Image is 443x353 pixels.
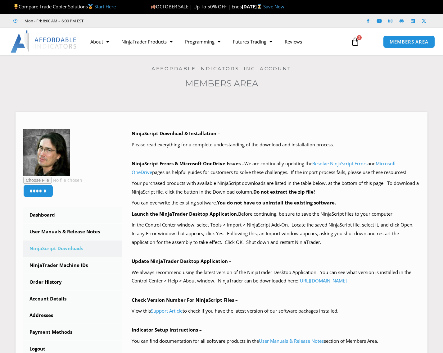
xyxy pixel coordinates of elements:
[92,18,185,24] iframe: Customer reviews powered by Trustpilot
[132,160,396,175] a: Microsoft OneDrive
[23,224,122,240] a: User Manuals & Release Notes
[151,308,183,314] a: Support Article
[132,159,420,177] p: We are continually updating the and pages as helpful guides for customers to solve these challeng...
[132,199,420,207] p: You can overwrite the existing software.
[259,338,324,344] a: User Manuals & Release Notes
[278,34,308,49] a: Reviews
[14,4,18,9] img: 🏆
[23,241,122,257] a: NinjaScript Downloads
[390,39,428,44] span: MEMBERS AREA
[23,307,122,323] a: Addresses
[132,179,420,196] p: Your purchased products with available NinjaScript downloads are listed in the table below, at th...
[132,160,244,167] b: NinjaScript Errors & Microsoft OneDrive Issues –
[185,78,258,89] a: Members Area
[13,3,116,10] span: Compare Trade Copier Solutions
[132,210,420,218] p: Before continuing, be sure to save the NinjaScript files to your computer.
[357,35,362,40] span: 2
[132,327,202,333] b: Indicator Setup Instructions –
[257,4,262,9] img: ⌛
[23,291,122,307] a: Account Details
[151,3,242,10] span: OCTOBER SALE | Up To 50% OFF | Ends
[217,199,336,206] b: You do not have to uninstall the existing software.
[11,30,77,53] img: LogoAI | Affordable Indicators – NinjaTrader
[227,34,278,49] a: Futures Trading
[23,207,122,223] a: Dashboard
[84,34,115,49] a: About
[88,4,93,9] img: 🥇
[383,35,435,48] a: MEMBERS AREA
[253,189,315,195] b: Do not extract the zip file!
[341,33,369,51] a: 2
[132,297,238,303] b: Check Version Number For NinjaScript Files –
[132,307,420,315] p: View this to check if you have the latest version of our software packages installed.
[132,258,232,264] b: Update NinjaTrader Desktop Application –
[84,34,346,49] nav: Menu
[115,34,179,49] a: NinjaTrader Products
[23,274,122,290] a: Order History
[94,3,116,10] a: Start Here
[23,129,70,176] img: 0b3c070d2a18ec13714cffa4a81b4d5bbd327d952c19aedb4c22cfe121a18841
[179,34,227,49] a: Programming
[132,221,420,247] p: In the Control Center window, select Tools > Import > NinjaScript Add-On. Locate the saved NinjaS...
[132,140,420,149] p: Please read everything for a complete understanding of the download and installation process.
[312,160,368,167] a: Resolve NinjaScript Errors
[151,66,292,71] a: Affordable Indicators, Inc. Account
[23,257,122,273] a: NinjaTrader Machine IDs
[23,17,84,25] span: Mon - Fri: 8:00 AM – 6:00 PM EST
[132,211,238,217] b: Launch the NinjaTrader Desktop Application.
[132,337,420,346] p: You can find documentation for all software products in the section of Members Area.
[151,4,156,9] img: 🍂
[132,268,420,286] p: We always recommend using the latest version of the NinjaTrader Desktop Application. You can see ...
[242,3,263,10] strong: [DATE]
[263,3,284,10] a: Save Now
[298,277,347,284] a: [URL][DOMAIN_NAME]
[23,324,122,340] a: Payment Methods
[132,130,220,136] b: NinjaScript Download & Installation –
